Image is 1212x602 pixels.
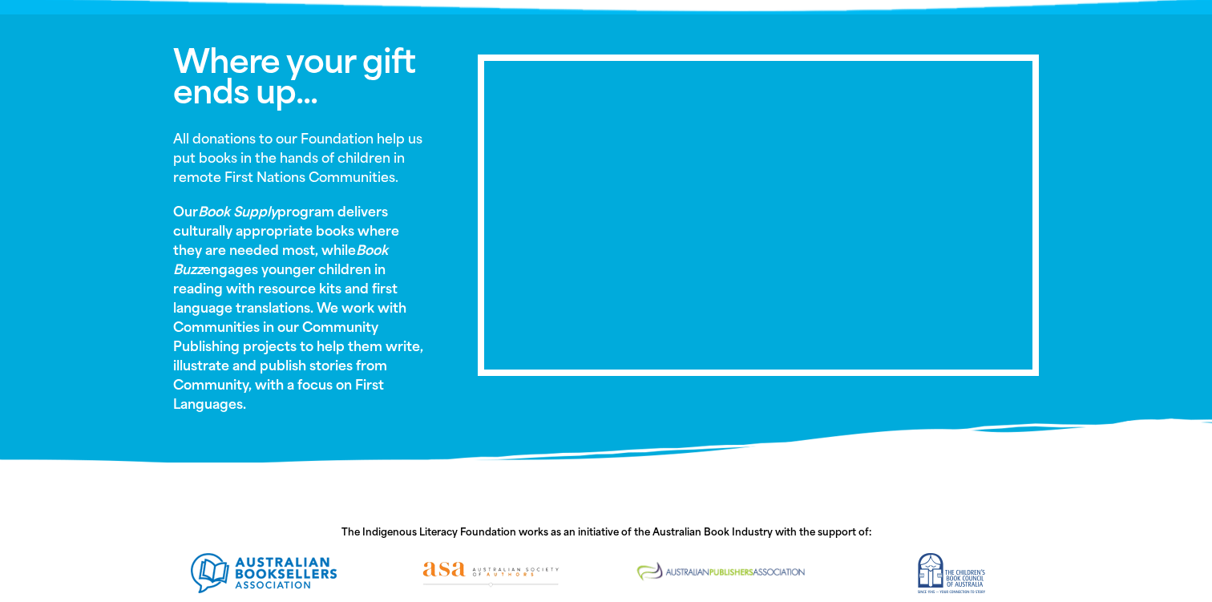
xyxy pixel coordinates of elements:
[198,204,277,220] em: Book Supply
[173,131,422,185] strong: All donations to our Foundation help us put books in the hands of children in remote First Nation...
[173,243,388,277] em: Book Buzz
[173,203,430,414] p: Our program delivers culturally appropriate books where they are needed most, while engages young...
[173,42,415,111] span: Where your gift ends up...
[341,527,871,538] span: The Indigenous Literacy Foundation works as an initiative of the Australian Book Industry with th...
[484,61,1032,370] iframe: undefined-video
